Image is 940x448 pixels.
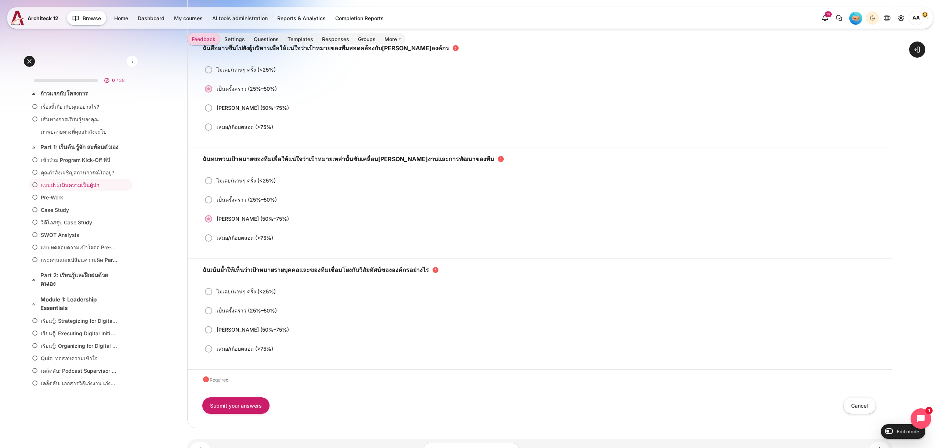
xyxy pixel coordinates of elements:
[202,376,210,383] i: Required field
[40,143,120,152] a: Part 1: เริ่มต้น รู้จัก สะท้อนตัวเอง
[216,123,274,131] label: เสมอ/เกือบตลอด (>75%)
[202,376,228,383] div: Required
[216,104,290,112] label: [PERSON_NAME] (50%–75%)
[41,342,118,350] a: เรียนรู้: Organizing for Digital Transformation (34 นาที)
[41,194,118,201] a: Pre-Work
[867,12,878,24] div: Dark Mode
[249,33,283,45] a: Questions
[133,12,169,24] a: Dashboard
[41,169,118,176] a: คุณกำลังเผชิญสถานการณ์ใดอยู่?
[202,155,505,163] label: ฉันทบทวนเป้าหมายของทีมเพื่อให้แน่ใจว่าเป้าหมายเหล่านั้นขับเคลื่อน[PERSON_NAME]งานและการพัฒนาของทีม
[216,288,276,296] label: ไม่เคย/นานๆ ครั้ง (<25%)
[116,77,125,84] span: / 38
[818,11,832,25] div: Show notification window with 14 new notifications
[849,12,862,25] img: Level #1
[843,397,876,414] input: Cancel
[432,266,439,274] i: Required field
[832,11,846,25] button: There are 0 unread conversations
[216,234,274,242] label: เสมอ/เกือบตลอด (>75%)
[41,354,118,362] a: Quiz: ทดสอบความเข้าใจ
[41,231,118,239] a: SWOT Analysis
[216,345,274,353] label: เสมอ/เกือบตลอด (>75%)
[216,85,278,93] label: เป็นครั้งคราว (25%–50%)
[354,33,380,45] a: Groups
[11,11,25,25] img: A12
[83,14,101,22] span: Browse
[40,271,120,288] a: Part 2: เรียนรู้และฝึกฝนด้วยตนเอง
[216,66,276,74] label: ไม่เคย/นานๆ ครั้ง (<25%)
[41,181,118,189] a: แบบประเมินความเป็นผู้นำ
[41,206,118,214] a: Case Study
[41,256,118,264] a: กระดานแลกเปลี่ยนความคิด Part 1: เริ่มต้น รู้จัก สะท้อนตัวเอง
[40,296,120,312] a: Module 1: Leadership Essentials
[110,12,133,24] a: Home
[331,12,388,24] a: Completion Reports
[881,11,894,25] button: Languages
[216,196,278,204] label: เป็นครั้งคราว (25%–50%)
[283,33,318,45] a: Templates
[216,307,278,315] label: เป็นครั้งคราว (25%–50%)
[41,367,118,375] a: เคล็ดลับ: Podcast Supervisor Hacks (147 นาที)
[41,329,118,337] a: เรียนรู้: Executing Digital Initiatives (23 นาที)
[216,215,290,223] label: [PERSON_NAME] (50%–75%)
[41,156,118,164] a: เข้าร่วม Program Kick-Off ที่นี่
[30,90,37,97] span: Collapse
[318,33,354,45] a: Responses
[28,69,134,88] a: 0 / 38
[273,12,330,24] a: Reports & Analytics
[40,90,120,98] a: ก้าวแรกกับโครงการ
[220,33,249,45] a: Settings
[202,397,270,414] input: Submit your answers
[202,265,439,274] label: ฉันเน้นย้ำให้เห็นว่าเป้าหมายรายบุคคลและของทีมเชื่อมโยงกับวิสัยทัศน์ขององค์กรอย่างไร
[216,326,290,334] label: [PERSON_NAME] (50%–75%)
[11,11,61,25] a: A12 A12 Architeck 12
[112,77,115,84] span: 0
[825,11,832,17] div: 14
[380,33,405,45] a: More
[41,243,118,251] a: แบบทดสอบความเข้าใจต่อ Pre-Work
[30,144,37,151] span: Collapse
[41,115,118,123] a: เส้นทางการเรียนรู้ของคุณ
[187,33,220,45] a: Feedback
[909,11,929,25] a: User menu
[894,11,908,25] a: Site administration
[497,155,505,163] i: Required field
[846,11,865,25] a: Level #1
[849,11,862,25] div: Level #1
[909,11,923,25] span: Aum Aum
[28,14,58,22] span: Architeck 12
[41,218,118,226] a: วิดีโอสรุป Case Study
[30,276,37,283] span: Collapse
[67,11,106,25] button: Browse
[208,12,272,24] a: AI tools administration
[41,128,118,136] a: ภาพปลายทางที่คุณกำลังจะไป
[202,44,459,53] label: ฉันสื่อสารขึ้นไปยังผู้บริหารเพื่อให้แน่ใจว่าเป้าหมายของทีมสอดคล้องกับ[PERSON_NAME]องค์กร
[30,300,37,308] span: Collapse
[41,317,118,325] a: เรียนรู้: Strategizing for Digital Transformation (37 นาที)
[41,379,118,387] a: เคล็ดลับ: เอกสารวิธีเก่งงาน เก่งคน และเก่งทีม
[216,177,276,185] label: ไม่เคย/นานๆ ครั้ง (<25%)
[170,12,207,24] a: My courses
[866,11,879,25] button: Light Mode Dark Mode
[452,44,459,52] i: Required field
[41,103,118,111] a: เรื่องนี้เกี่ยวกับคุณอย่างไร?
[897,429,919,434] span: Edit mode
